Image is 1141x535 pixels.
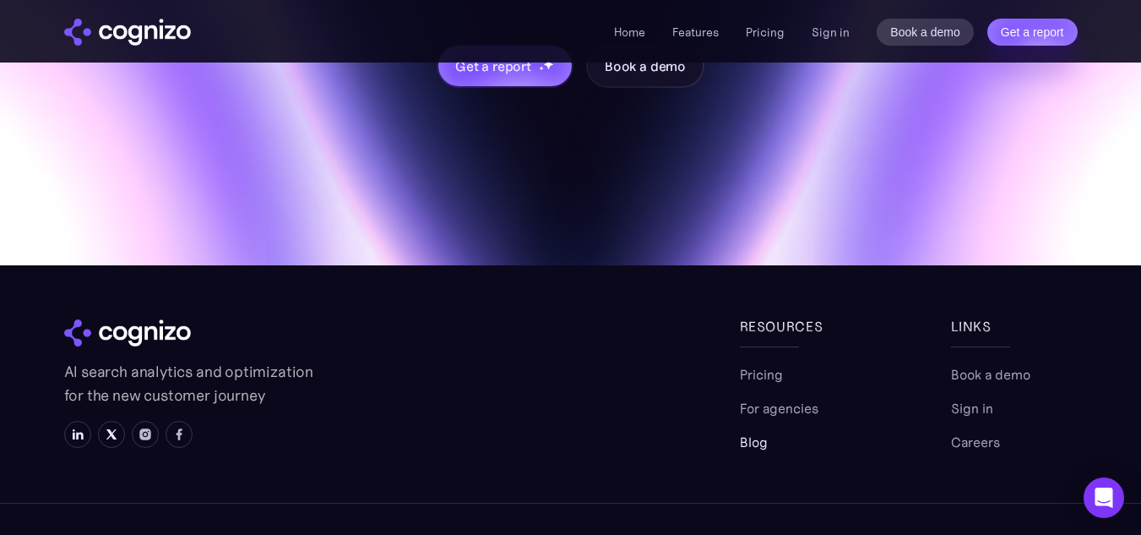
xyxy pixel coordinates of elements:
a: Pricing [740,364,783,385]
img: LinkedIn icon [71,428,84,441]
img: star [543,58,554,69]
img: X icon [105,428,118,441]
a: Get a report [987,19,1078,46]
a: Get a reportstarstarstar [437,44,573,88]
img: cognizo logo [64,19,191,46]
a: Pricing [746,25,785,40]
p: AI search analytics and optimization for the new customer journey [64,360,318,407]
a: Sign in [812,22,850,42]
a: Book a demo [951,364,1030,385]
div: Book a demo [605,56,686,76]
a: Book a demo [877,19,974,46]
a: home [64,19,191,46]
a: Careers [951,432,1000,452]
img: cognizo logo [64,319,191,347]
img: star [539,66,545,72]
a: Features [672,25,719,40]
div: Open Intercom Messenger [1084,478,1124,518]
a: Blog [740,432,768,452]
div: Get a report [455,56,531,76]
a: Book a demo [586,44,704,88]
a: For agencies [740,398,818,418]
div: links [951,316,1078,336]
div: Resources [740,316,867,336]
a: Home [614,25,645,40]
a: Sign in [951,398,993,418]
